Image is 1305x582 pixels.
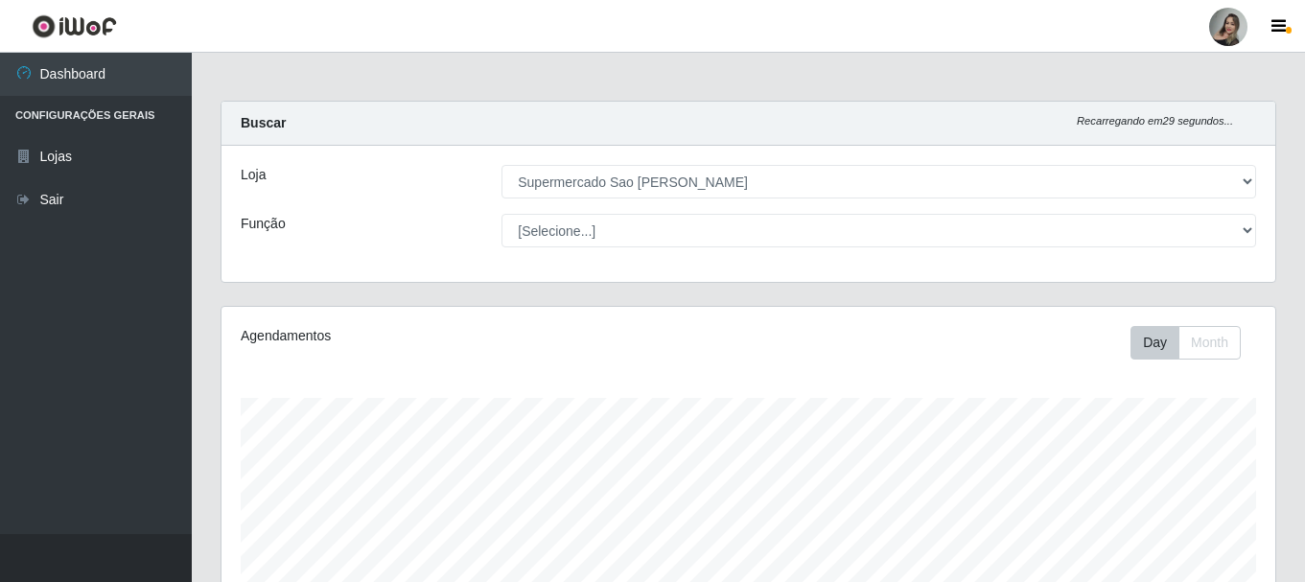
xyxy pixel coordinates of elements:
strong: Buscar [241,115,286,130]
div: First group [1130,326,1241,360]
label: Loja [241,165,266,185]
button: Month [1178,326,1241,360]
div: Toolbar with button groups [1130,326,1256,360]
img: CoreUI Logo [32,14,117,38]
button: Day [1130,326,1179,360]
label: Função [241,214,286,234]
div: Agendamentos [241,326,647,346]
i: Recarregando em 29 segundos... [1077,115,1233,127]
